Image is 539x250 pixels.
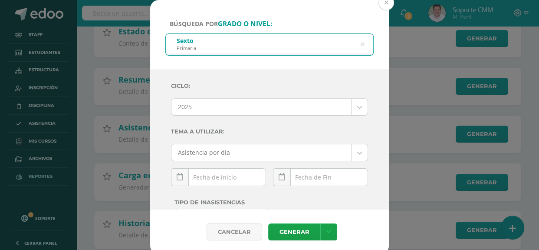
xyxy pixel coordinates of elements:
label: Tipo de Inasistencias [174,197,269,209]
span: 2025 [178,99,345,115]
label: Tema a Utilizar: [171,123,368,140]
input: ej. Primero primaria, etc. [166,34,373,55]
span: Asistencia por día [178,144,345,161]
div: Cancelar [207,223,262,240]
strong: grado o nivel: [218,19,272,28]
input: Fecha de inicio [171,169,266,186]
a: Generar [268,223,320,240]
label: Ciclo: [171,77,368,95]
a: Asistencia por día [171,144,368,161]
a: 2025 [171,99,368,115]
div: Sexto [177,37,196,45]
span: Búsqueda por [170,20,272,28]
input: Fecha de Fin [273,169,368,186]
div: Primaria [177,45,196,51]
